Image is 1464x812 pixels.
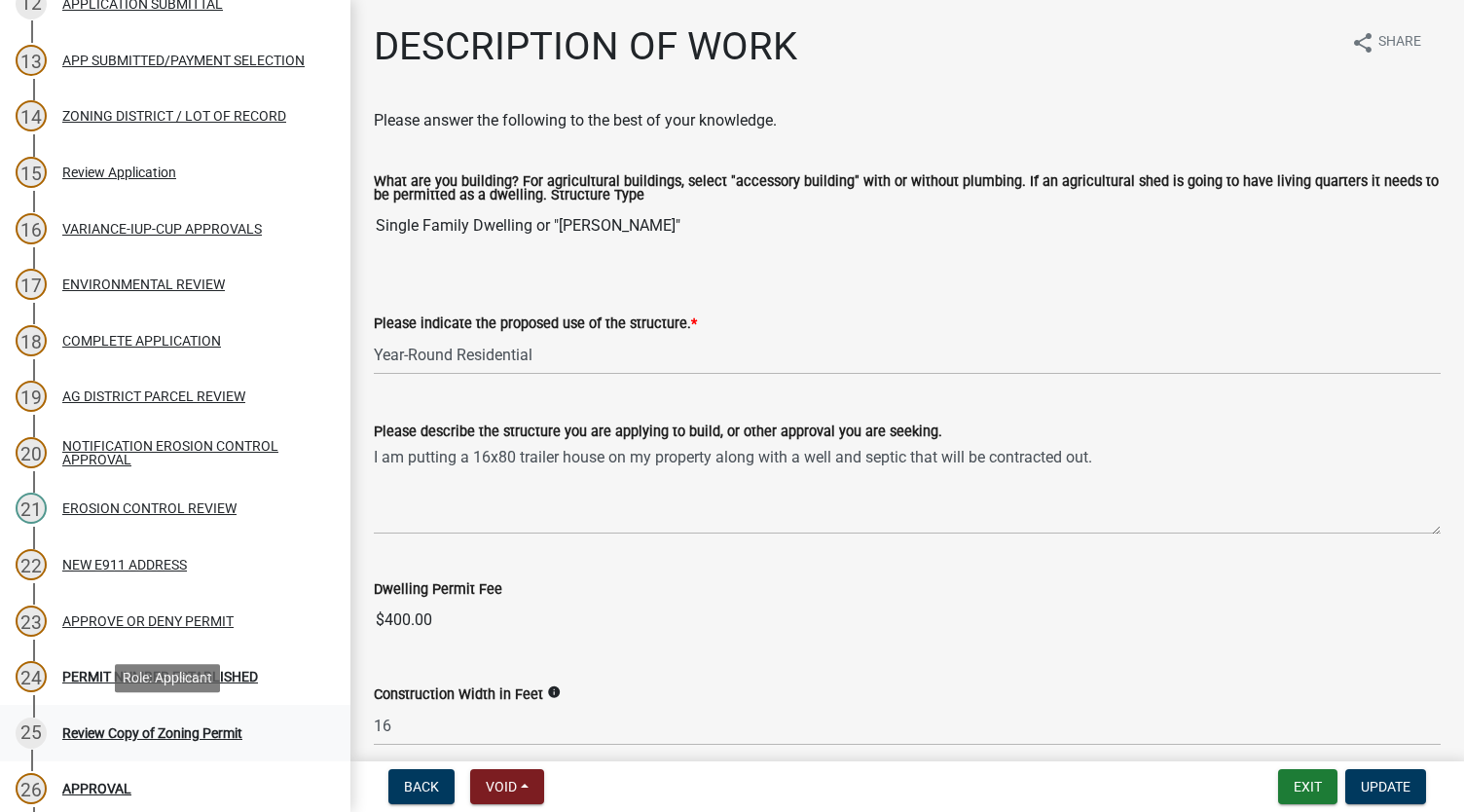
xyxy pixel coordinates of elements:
label: Construction Width in Feet [374,688,543,702]
p: Please answer the following to the best of your knowledge. [374,109,1441,132]
div: 16 [16,213,47,244]
div: ZONING DISTRICT / LOT OF RECORD [62,109,286,123]
div: 20 [16,437,47,468]
div: 21 [16,493,47,524]
div: NEW E911 ADDRESS [62,558,187,572]
div: Review Application [62,166,176,179]
button: Update [1345,769,1426,804]
div: 23 [16,606,47,637]
button: Back [388,769,455,804]
div: 15 [16,157,47,188]
div: ENVIRONMENTAL REVIEW [62,277,225,291]
span: Back [404,779,439,794]
button: Exit [1278,769,1337,804]
span: Share [1378,31,1421,55]
div: APPROVE OR DENY PERMIT [62,614,234,628]
div: 25 [16,718,47,749]
i: info [547,685,561,699]
div: NOTIFICATION EROSION CONTROL APPROVAL [62,439,319,466]
button: shareShare [1336,23,1437,61]
i: share [1351,31,1374,55]
label: Please describe the structure you are applying to build, or other approval you are seeking. [374,425,942,439]
div: PERMIT NUMBER ESTABLISHED [62,670,258,683]
div: APPROVAL [62,782,131,795]
label: Please indicate the proposed use of the structure. [374,317,697,331]
div: COMPLETE APPLICATION [62,334,221,348]
div: Review Copy of Zoning Permit [62,726,242,740]
button: Void [470,769,544,804]
span: Void [486,779,517,794]
div: 22 [16,549,47,580]
div: EROSION CONTROL REVIEW [62,501,237,515]
div: 26 [16,773,47,804]
label: What are you building? For agricultural buildings, select "accessory building" with or without pl... [374,175,1441,203]
div: 17 [16,269,47,300]
h1: DESCRIPTION OF WORK [374,23,797,70]
div: AG DISTRICT PARCEL REVIEW [62,389,245,403]
label: Dwelling Permit Fee [374,583,502,597]
div: 19 [16,381,47,412]
div: 18 [16,325,47,356]
div: VARIANCE-IUP-CUP APPROVALS [62,222,262,236]
div: 13 [16,45,47,76]
div: 14 [16,100,47,131]
span: Update [1361,779,1410,794]
div: APP SUBMITTED/PAYMENT SELECTION [62,54,305,67]
div: Role: Applicant [115,664,220,692]
div: 24 [16,661,47,692]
